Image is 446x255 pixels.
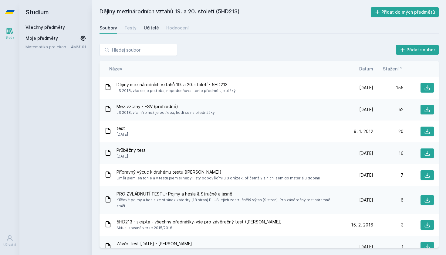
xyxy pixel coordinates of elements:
[359,150,373,156] span: [DATE]
[117,175,322,181] span: Uměl jsem jen tohle a v testu jsem si nebyl jistý odpověďmi u 3 orázek, přičemž 2 z nich jsem do ...
[109,66,122,72] button: Název
[117,125,128,131] span: test
[359,85,373,91] span: [DATE]
[117,153,146,159] span: [DATE]
[117,191,340,197] span: PRO ZVLÁDNUTÍ TESTU: Pojmy a hesla & Stručně a jasně
[351,222,373,228] span: 15. 2. 2016
[117,104,215,110] span: Mez.vztahy - FSV (přehledné)
[144,25,159,31] div: Učitelé
[373,107,404,113] div: 52
[373,172,404,178] div: 7
[383,66,399,72] span: Stažení
[371,7,439,17] button: Přidat do mých předmětů
[124,25,137,31] div: Testy
[373,128,404,134] div: 20
[373,85,404,91] div: 155
[373,244,404,250] div: 1
[117,247,192,253] span: Poněkud obtížnější verze!!
[117,197,340,209] span: Klíčové pojmy a hesla ze stránek katedry (18 stran) PLUS jejich zestručnělý výtah (9 stran). Pro ...
[373,150,404,156] div: 16
[359,197,373,203] span: [DATE]
[1,24,18,43] a: Study
[117,147,146,153] span: Průběžný test
[373,197,404,203] div: 6
[117,82,236,88] span: Dějiny mezinárodních vztahů 19. a 20. století - 5HD213
[71,44,86,49] a: 4MM101
[359,66,373,72] button: Datum
[166,25,189,31] div: Hodnocení
[117,131,128,138] span: [DATE]
[144,22,159,34] a: Učitelé
[359,107,373,113] span: [DATE]
[359,172,373,178] span: [DATE]
[383,66,404,72] button: Stažení
[166,22,189,34] a: Hodnocení
[1,232,18,250] a: Uživatel
[25,25,65,30] a: Všechny předměty
[124,22,137,34] a: Testy
[117,169,322,175] span: Přípravný výcuc k druhému testu ([PERSON_NAME])
[117,219,282,225] span: 5HD213 - skripta - všechny přednášky-vše pro závěrečný test ([PERSON_NAME])
[100,25,117,31] div: Soubory
[373,222,404,228] div: 3
[3,243,16,247] div: Uživatel
[25,35,58,41] span: Moje předměty
[117,88,236,94] span: LS 2018, vše co je potřeba, nepodceňovat tento předmět, je těžký
[354,128,373,134] span: 9. 1. 2012
[396,45,439,55] button: Přidat soubor
[117,225,282,231] span: Aktualizovaná verze 2015/2016
[100,22,117,34] a: Soubory
[5,35,14,40] div: Study
[359,244,373,250] span: [DATE]
[100,44,177,56] input: Hledej soubor
[25,44,71,50] a: Matematika pro ekonomy
[117,241,192,247] span: Závěr. test [DATE] - [PERSON_NAME]
[100,7,371,17] h2: Dějiny mezinárodních vztahů 19. a 20. století (5HD213)
[117,110,215,116] span: LS 2018, víc infro než je potřeba, hodí se na přednášky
